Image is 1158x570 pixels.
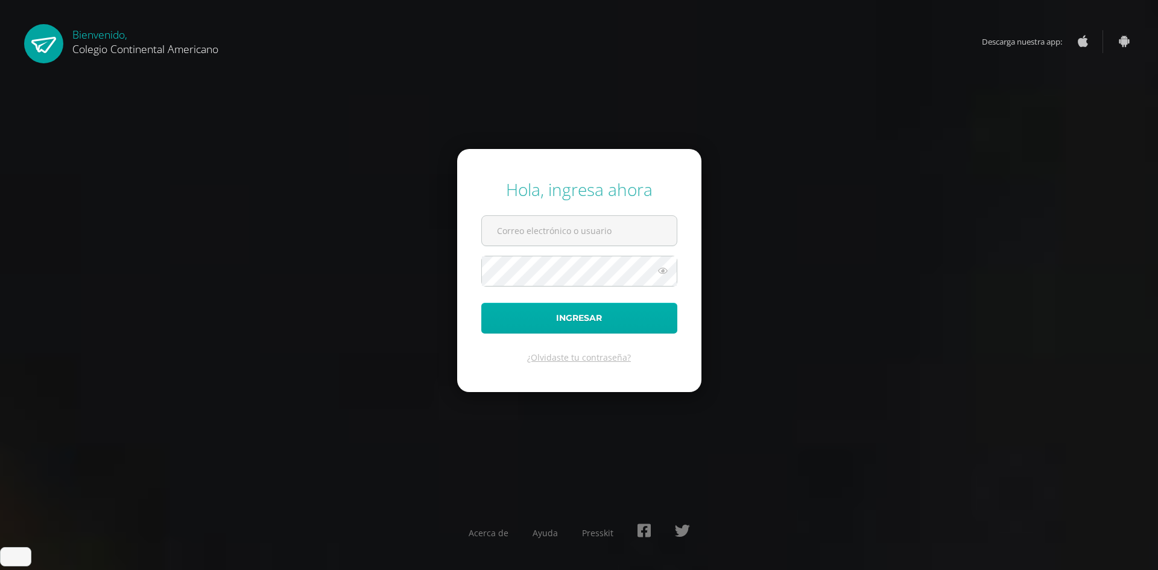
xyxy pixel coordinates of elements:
a: Acerca de [469,527,508,539]
button: Ingresar [481,303,677,334]
div: Bienvenido, [72,24,218,56]
div: Hola, ingresa ahora [481,178,677,201]
a: Presskit [582,527,613,539]
input: Correo electrónico o usuario [482,216,677,245]
span: Descarga nuestra app: [982,30,1074,53]
span: Colegio Continental Americano [72,42,218,56]
a: ¿Olvidaste tu contraseña? [527,352,631,363]
a: Ayuda [533,527,558,539]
